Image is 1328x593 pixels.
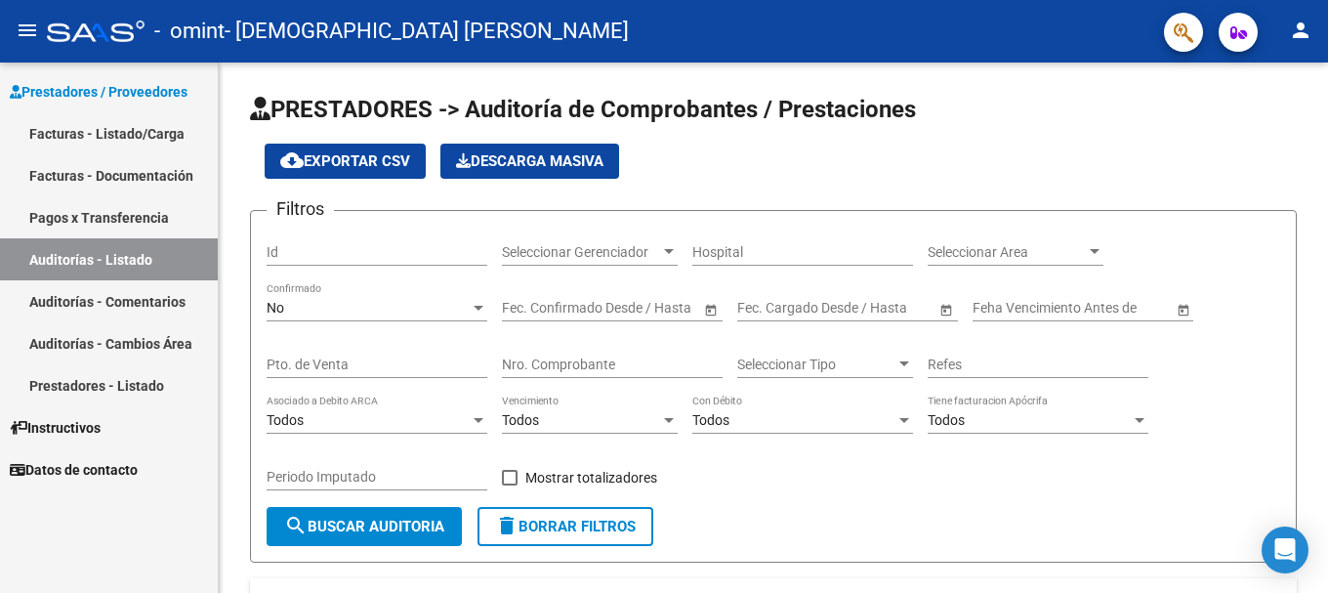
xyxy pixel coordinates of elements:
[267,412,304,428] span: Todos
[250,96,916,123] span: PRESTADORES -> Auditoría de Comprobantes / Prestaciones
[737,357,895,373] span: Seleccionar Tipo
[440,144,619,179] button: Descarga Masiva
[265,144,426,179] button: Exportar CSV
[1289,19,1312,42] mat-icon: person
[502,412,539,428] span: Todos
[1262,527,1308,573] div: Open Intercom Messenger
[928,244,1086,261] span: Seleccionar Area
[10,81,187,103] span: Prestadores / Proveedores
[692,412,729,428] span: Todos
[10,417,101,439] span: Instructivos
[267,300,284,316] span: No
[456,152,603,170] span: Descarga Masiva
[284,514,308,537] mat-icon: search
[928,412,965,428] span: Todos
[284,518,444,535] span: Buscar Auditoria
[579,300,675,317] input: End date
[525,466,657,489] span: Mostrar totalizadores
[502,244,660,261] span: Seleccionar Gerenciador
[10,459,138,481] span: Datos de contacto
[225,10,629,53] span: - [DEMOGRAPHIC_DATA] [PERSON_NAME]
[477,507,653,546] button: Borrar Filtros
[1173,299,1193,319] button: Open calendar
[280,148,304,172] mat-icon: cloud_download
[267,195,334,223] h3: Filtros
[935,299,956,319] button: Open calendar
[280,152,410,170] span: Exportar CSV
[267,507,462,546] button: Buscar Auditoria
[440,144,619,179] app-download-masive: Descarga masiva de comprobantes (adjuntos)
[737,300,798,317] input: Start date
[495,514,519,537] mat-icon: delete
[502,300,562,317] input: Start date
[814,300,910,317] input: End date
[16,19,39,42] mat-icon: menu
[700,299,721,319] button: Open calendar
[495,518,636,535] span: Borrar Filtros
[154,10,225,53] span: - omint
